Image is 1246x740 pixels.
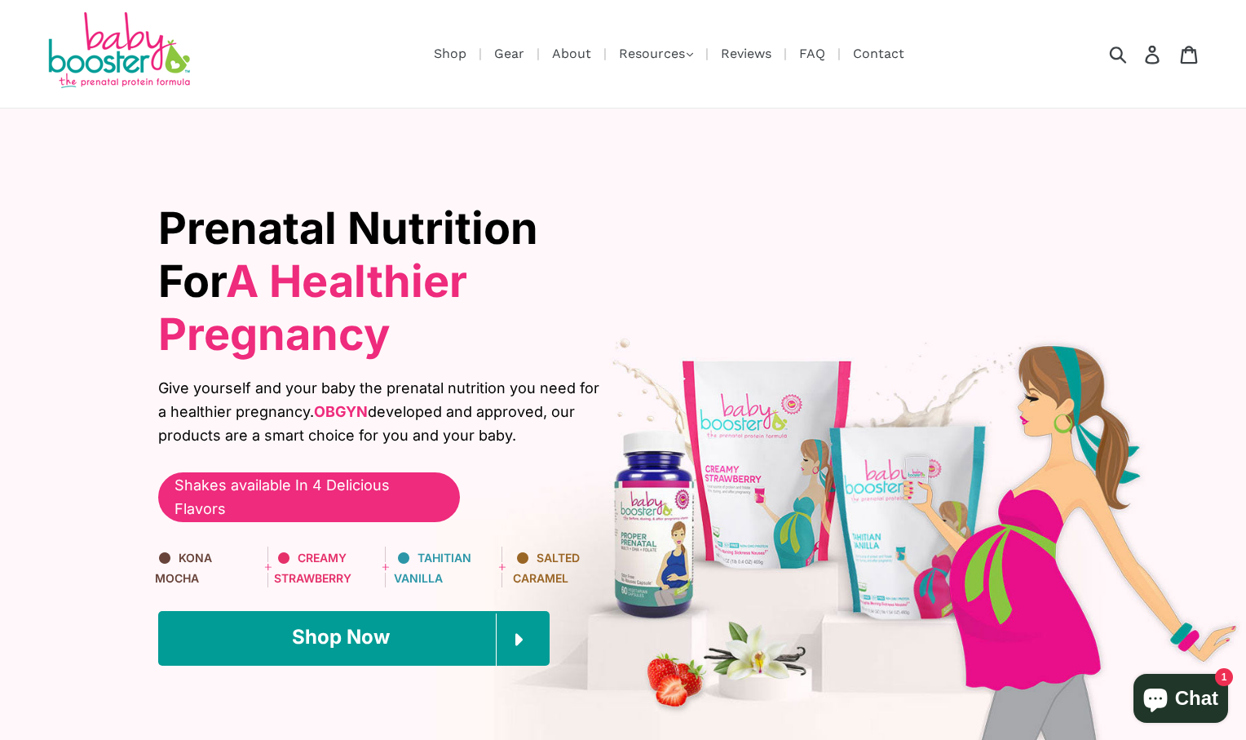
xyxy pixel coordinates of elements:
a: Shop [426,43,475,64]
span: Prenatal Nutrition For [158,202,538,361]
img: Baby Booster Prenatal Protein Supplements [45,12,192,91]
button: Resources [611,42,701,66]
a: About [544,43,599,64]
a: Contact [845,43,912,64]
a: FAQ [791,43,833,64]
b: OBGYN [314,403,368,420]
span: Salted Caramel [513,551,580,584]
input: Search [1115,36,1160,72]
span: KONA Mocha [155,551,212,584]
a: Shop Now [158,611,550,665]
inbox-online-store-chat: Shopify online store chat [1129,674,1233,727]
span: Tahitian Vanilla [394,551,471,584]
span: Shop Now [292,625,390,649]
a: Gear [486,43,532,64]
span: Creamy Strawberry [274,551,351,584]
a: Reviews [713,43,780,64]
span: Give yourself and your baby the prenatal nutrition you need for a healthier pregnancy. developed ... [158,377,611,447]
span: A Healthier Pregnancy [158,255,467,361]
span: Shakes available In 4 Delicious Flavors [175,474,444,521]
